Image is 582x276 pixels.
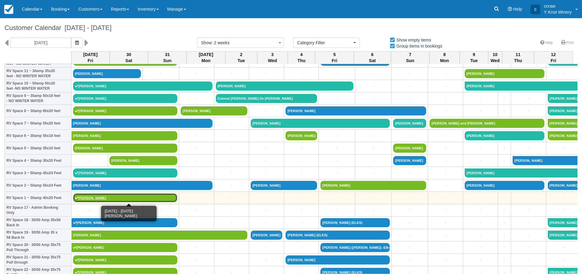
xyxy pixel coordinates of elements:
th: RV Space 11 ~ 30amp 35x20 feet - NO WINTER WATER [5,68,72,80]
a: + [430,71,461,77]
a: + [320,207,353,214]
a: + [181,220,212,226]
a: + [251,133,282,139]
a: + [320,145,353,151]
a: + [465,220,496,226]
a: [PERSON_NAME] [465,131,544,140]
p: ccraw [544,3,572,9]
a: + [216,182,247,189]
a: + [500,95,509,102]
a: + [357,170,390,176]
a: + [500,232,509,238]
a: + [513,220,544,226]
th: RV Space 19 - 30/50 Amp 35 x 58 Back In [5,229,72,241]
a: + [513,95,544,102]
a: + [393,257,426,263]
a: + [181,269,212,276]
a: [PERSON_NAME] [393,144,426,153]
a: + [109,207,141,214]
a: [PERSON_NAME] [216,81,354,91]
a: + [251,220,282,226]
a: + [181,170,212,176]
a: [PERSON_NAME] [73,168,177,178]
a: + [513,257,544,263]
a: [PERSON_NAME] [72,131,178,140]
a: + [465,232,496,238]
a: + [465,244,496,251]
a: [PERSON_NAME] [72,119,212,128]
a: [PERSON_NAME] [73,144,177,153]
a: + [357,158,390,164]
a: + [393,170,426,176]
th: RV Space 20 - 30/50 Amp 35x75 Pull Through [5,241,72,254]
a: + [357,71,390,77]
a: + [216,145,247,151]
a: [PERSON_NAME] [320,181,426,190]
a: + [430,158,461,164]
div: c [530,5,540,14]
a: + [465,269,496,276]
a: + [465,195,496,201]
a: + [500,108,509,114]
a: + [513,232,544,238]
h1: Customer Calendar [5,24,577,32]
a: + [430,220,461,226]
button: Show: 2 weeks [197,38,284,48]
a: [PERSON_NAME] [73,81,212,91]
th: 5 Fri [315,51,354,64]
th: 8 Mon [430,51,460,64]
a: + [357,195,390,201]
th: [DATE] Mon [187,51,225,64]
a: + [216,207,247,214]
a: + [320,195,353,201]
a: + [286,269,317,276]
a: + [181,95,212,102]
a: [PERSON_NAME] [286,106,426,115]
a: + [73,158,106,164]
a: + [465,158,496,164]
a: + [216,120,247,127]
button: Category Filter [293,38,360,48]
a: + [251,244,282,251]
a: + [181,145,212,151]
a: + [181,133,212,139]
a: [PERSON_NAME] [72,231,247,240]
th: 2 Tue [225,51,257,64]
a: + [513,207,544,214]
a: + [286,195,317,201]
a: [PERSON_NAME] [73,193,177,202]
th: RV Space 6 ~ 30amp 55x18 feet [5,130,72,142]
span: Help [513,7,522,12]
a: + [216,195,247,201]
a: [PERSON_NAME] [181,106,247,115]
a: + [320,170,353,176]
a: + [144,207,177,214]
span: Group items in bookings [390,44,447,48]
a: [PERSON_NAME] [73,69,141,78]
a: + [548,195,581,201]
span: : 2 weeks [212,40,229,45]
span: Show empty items [390,38,436,42]
a: + [465,257,496,263]
label: Group items in bookings [390,42,446,51]
a: + [393,207,426,214]
a: [PERSON_NAME] [72,181,212,190]
a: + [251,195,282,201]
a: + [320,95,353,102]
a: + [393,269,426,276]
a: + [216,257,247,263]
a: + [251,158,282,164]
th: RV Space 3 ~ 50amp 45x24 Feet [5,167,72,179]
a: + [320,158,353,164]
p: Y Knot Winery [544,9,572,15]
a: + [513,195,544,201]
th: RV Space 18 - 30/50 Amp 35x58 Back In [5,217,72,229]
a: + [286,145,317,151]
th: 12 Fri [534,51,573,64]
th: 4 Thu [288,51,315,64]
span: Show [201,40,212,45]
a: + [548,145,581,151]
a: + [251,71,282,77]
a: Colonel [PERSON_NAME] De [PERSON_NAME] [216,94,317,103]
a: + [393,83,426,89]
